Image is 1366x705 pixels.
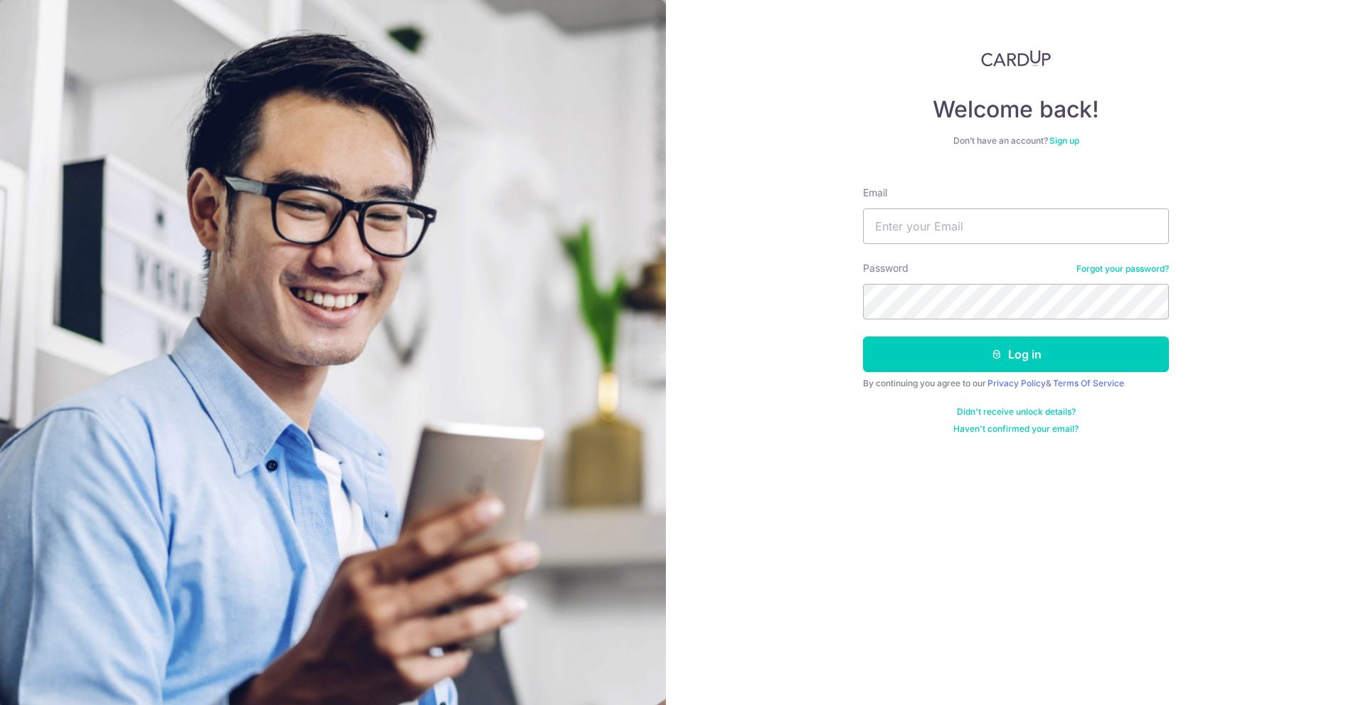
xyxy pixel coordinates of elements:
label: Password [863,261,909,275]
div: Don’t have an account? [863,135,1169,147]
label: Email [863,186,887,200]
img: CardUp Logo [981,50,1051,67]
a: Haven't confirmed your email? [953,423,1079,435]
a: Terms Of Service [1053,378,1124,388]
h4: Welcome back! [863,95,1169,124]
a: Didn't receive unlock details? [957,406,1076,418]
a: Privacy Policy [988,378,1046,388]
input: Enter your Email [863,208,1169,244]
a: Sign up [1049,135,1079,146]
div: By continuing you agree to our & [863,378,1169,389]
a: Forgot your password? [1076,263,1169,275]
button: Log in [863,336,1169,372]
